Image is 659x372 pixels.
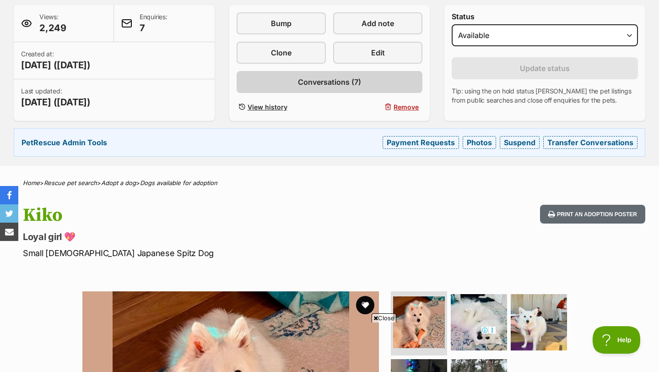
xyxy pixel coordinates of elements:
[362,18,394,29] span: Add note
[44,179,97,186] a: Rescue pet search
[39,22,66,34] span: 2,249
[21,49,91,71] p: Created at:
[23,179,40,186] a: Home
[372,313,396,323] span: Close
[39,12,66,34] p: Views:
[593,326,641,354] iframe: Help Scout Beacon - Open
[520,63,570,74] span: Update status
[543,136,637,149] a: Transfer Conversations
[237,12,326,34] a: Bump
[23,230,402,243] p: Loyal girl 💖
[163,326,496,367] iframe: Advertisement
[21,96,91,109] span: [DATE] ([DATE])
[22,138,107,147] strong: PetRescue Admin Tools
[452,12,638,21] label: Status
[237,42,326,64] a: Clone
[23,247,402,259] p: Small [DEMOGRAPHIC_DATA] Japanese Spitz Dog
[21,59,91,71] span: [DATE] ([DATE])
[452,57,638,79] button: Update status
[371,47,385,58] span: Edit
[333,42,422,64] a: Edit
[500,136,540,149] a: Suspend
[451,294,507,350] img: Photo of Kiko
[248,102,287,112] span: View history
[21,87,91,109] p: Last updated:
[237,71,423,93] a: Conversations (7)
[271,47,292,58] span: Clone
[452,87,638,105] p: Tip: using the on hold status [PERSON_NAME] the pet listings from public searches and close off e...
[333,100,422,114] button: Remove
[23,205,402,226] h1: Kiko
[393,296,445,348] img: Photo of Kiko
[383,136,459,149] a: Payment Requests
[356,296,374,314] button: favourite
[540,205,645,224] button: Print an adoption poster
[101,179,136,186] a: Adopt a dog
[140,179,217,186] a: Dogs available for adoption
[140,12,167,34] p: Enquiries:
[333,12,422,34] a: Add note
[140,22,167,34] span: 7
[394,102,419,112] span: Remove
[271,18,292,29] span: Bump
[463,136,496,149] a: Photos
[511,294,567,350] img: Photo of Kiko
[298,77,361,88] span: Conversations (7)
[237,100,326,114] a: View history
